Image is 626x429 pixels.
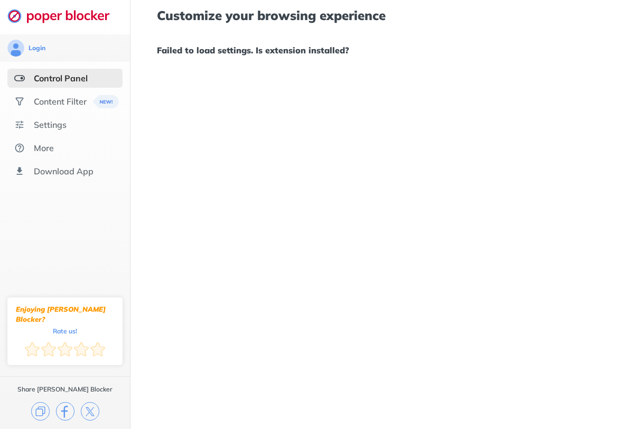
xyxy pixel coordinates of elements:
[14,73,25,83] img: features-selected.svg
[7,8,121,23] img: logo-webpage.svg
[29,44,45,52] div: Login
[14,96,25,107] img: social.svg
[16,304,114,324] div: Enjoying [PERSON_NAME] Blocker?
[34,119,67,130] div: Settings
[34,73,88,83] div: Control Panel
[56,402,74,421] img: facebook.svg
[34,166,94,176] div: Download App
[93,95,119,108] img: menuBanner.svg
[14,119,25,130] img: settings.svg
[53,329,77,333] div: Rate us!
[17,385,113,394] div: Share [PERSON_NAME] Blocker
[14,143,25,153] img: about.svg
[31,402,50,421] img: copy.svg
[7,40,24,57] img: avatar.svg
[34,143,54,153] div: More
[14,166,25,176] img: download-app.svg
[34,96,87,107] div: Content Filter
[81,402,99,421] img: x.svg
